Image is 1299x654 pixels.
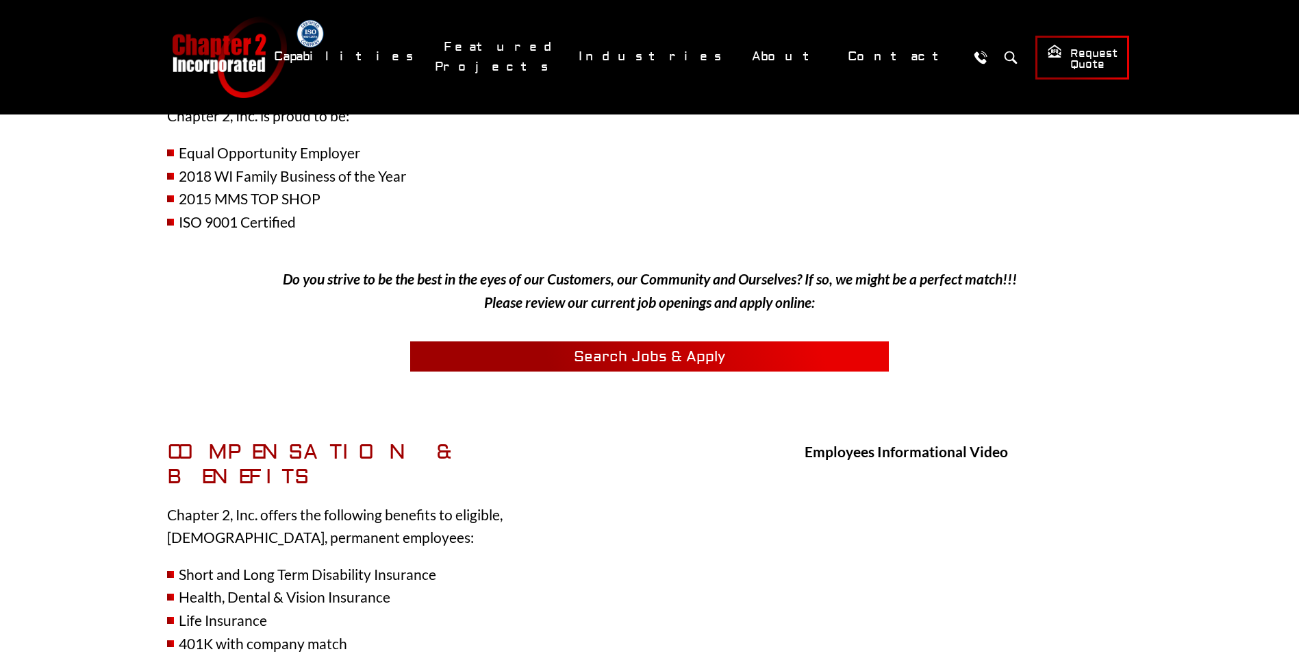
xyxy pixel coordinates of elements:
[998,45,1024,70] button: Search
[435,32,563,82] a: Featured Projects
[805,443,1008,460] strong: Employees Informational Video
[167,440,619,489] h3: Compensation & Benefits
[410,341,890,372] a: Search Jobs & Apply
[171,16,287,98] a: Chapter 2 Incorporated
[265,42,428,71] a: Capabilities
[1047,44,1118,72] span: Request Quote
[743,42,832,71] a: About
[968,45,994,70] a: Call Us
[167,210,1133,234] li: ISO 9001 Certified
[570,42,736,71] a: Industries
[167,104,1133,128] p: Chapter 2, Inc. is proud to be:
[167,141,1133,165] li: Equal Opportunity Employer
[1035,36,1129,80] a: Request Quote
[167,503,619,549] p: Chapter 2, Inc. offers the following benefits to eligible, [DEMOGRAPHIC_DATA], permanent employees:
[283,270,1017,311] em: Do you strive to be the best in the eyes of our Customers, our Community and Ourselves? If so, we...
[167,165,1133,188] li: 2018 WI Family Business of the Year
[167,585,619,609] li: Health, Dental & Vision Insurance
[167,187,1133,210] li: 2015 MMS TOP SHOP
[167,563,619,586] li: Short and Long Term Disability Insurance
[839,42,961,71] a: Contact
[574,348,725,366] span: Search Jobs & Apply
[167,609,619,632] li: Life Insurance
